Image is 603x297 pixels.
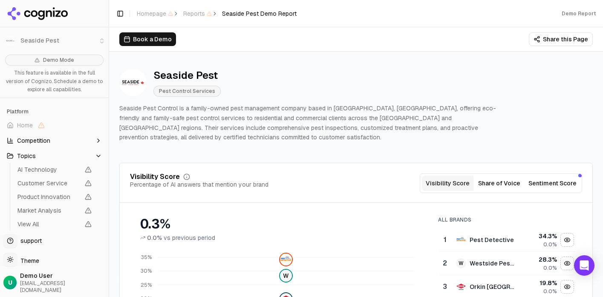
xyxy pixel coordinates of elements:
[422,176,473,191] button: Visibility Score
[5,69,104,94] p: This feature is available in the full version of Cognizo. Schedule a demo to explore all capabili...
[153,69,221,82] div: Seaside Pest
[17,152,36,160] span: Topics
[137,9,297,18] nav: breadcrumb
[560,280,574,294] button: Hide orkin canada data
[20,271,105,280] span: Demo User
[523,232,557,240] div: 34.3 %
[17,136,50,145] span: Competition
[119,104,501,142] p: Seaside Pest Control is a family-owned pest management company based in [GEOGRAPHIC_DATA], [GEOGR...
[470,236,514,244] div: Pest Detective
[473,176,525,191] button: Share of Voice
[280,270,292,282] span: W
[17,179,80,187] span: Customer Service
[560,257,574,270] button: Hide westside pest control data
[470,283,516,291] div: Orkin [GEOGRAPHIC_DATA]
[137,9,173,18] span: Homepage
[141,268,152,274] tspan: 30%
[543,241,557,248] span: 0.0%
[456,235,466,245] img: pest detective
[442,258,447,268] div: 2
[543,265,557,271] span: 0.0%
[222,9,297,18] span: Seaside Pest Demo Report
[439,252,575,275] tr: 2WWestside Pest Control28.3%0.0%Hide westside pest control data
[147,234,162,242] span: 0.0%
[3,149,105,163] button: Topics
[17,257,39,265] span: Theme
[17,193,80,201] span: Product Innovation
[140,216,421,232] div: 0.3%
[119,32,176,46] button: Book a Demo
[560,233,574,247] button: Hide pest detective data
[164,234,215,242] span: vs previous period
[529,32,593,46] button: Share this Page
[119,69,147,96] img: Seaside Pest
[17,206,80,215] span: Market Analysis
[3,134,105,147] button: Competition
[8,278,12,287] span: U
[456,258,466,268] span: W
[470,259,516,268] div: Westside Pest Control
[153,86,221,97] span: Pest Control Services
[562,10,596,17] div: Demo Report
[183,9,212,18] span: Reports
[523,279,557,287] div: 19.8 %
[17,220,80,228] span: View All
[43,57,74,63] span: Demo Mode
[523,255,557,264] div: 28.3 %
[3,105,105,118] div: Platform
[17,165,80,174] span: AI Technology
[543,288,557,295] span: 0.0%
[141,282,152,288] tspan: 25%
[17,121,33,130] span: Home
[280,254,292,265] img: pest detective
[438,216,575,223] div: All Brands
[141,254,152,261] tspan: 35%
[525,176,580,191] button: Sentiment Score
[574,255,594,276] div: Open Intercom Messenger
[17,236,42,245] span: support
[20,280,105,294] span: [EMAIL_ADDRESS][DOMAIN_NAME]
[456,282,466,292] img: orkin canada
[442,282,447,292] div: 3
[442,235,447,245] div: 1
[439,228,575,252] tr: 1pest detectivePest Detective34.3%0.0%Hide pest detective data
